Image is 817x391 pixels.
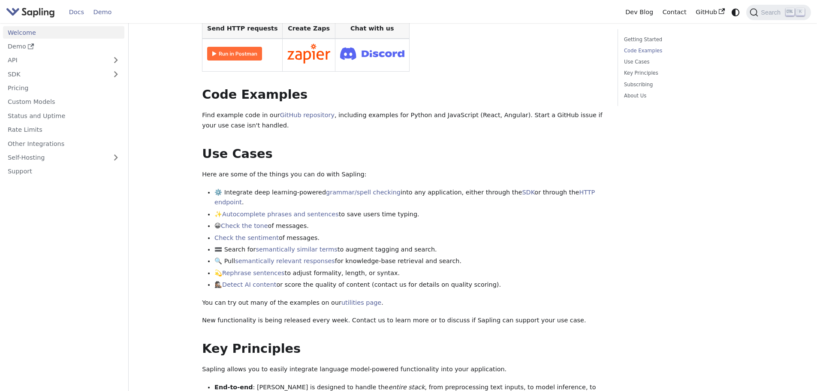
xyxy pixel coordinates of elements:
[341,299,381,306] a: utilities page
[624,92,740,100] a: About Us
[107,54,124,67] button: Expand sidebar category 'API'
[214,209,605,220] li: ✨ to save users time typing.
[624,47,740,55] a: Code Examples
[326,189,401,196] a: grammar/spell checking
[3,68,107,80] a: SDK
[64,6,89,19] a: Docs
[283,18,335,39] th: Create Zaps
[202,110,605,131] p: Find example code in our , including examples for Python and JavaScript (React, Angular). Start a...
[202,341,605,357] h2: Key Principles
[214,280,605,290] li: 🕵🏽‍♀️ or score the quality of content (contact us for details on quality scoring).
[3,152,124,164] a: Self-Hosting
[107,68,124,80] button: Expand sidebar category 'SDK'
[222,281,276,288] a: Detect AI content
[214,188,605,208] li: ⚙️ Integrate deep learning-powered into any application, either through the or through the .
[214,245,605,255] li: 🟰 Search for to augment tagging and search.
[202,298,605,308] p: You can try out many of the examples on our .
[6,6,55,18] img: Sapling.ai
[222,270,284,276] a: Rephrase sentences
[3,109,124,122] a: Status and Uptime
[214,384,253,391] strong: End-to-end
[222,211,339,218] a: Autocomplete phrases and sentences
[730,6,742,18] button: Switch between dark and light mode (currently system mode)
[202,364,605,375] p: Sapling allows you to easily integrate language model-powered functionality into your application.
[335,18,409,39] th: Chat with us
[214,221,605,231] li: 😀 of messages.
[340,45,404,62] img: Join Discord
[214,268,605,279] li: 💫 to adjust formality, length, or syntax.
[3,26,124,39] a: Welcome
[624,81,740,89] a: Subscribing
[214,256,605,267] li: 🔍 Pull for knowledge-base retrieval and search.
[3,137,124,150] a: Other Integrations
[624,69,740,77] a: Key Principles
[202,87,605,103] h2: Code Examples
[214,233,605,243] li: of messages.
[202,18,283,39] th: Send HTTP requests
[746,5,811,20] button: Search (Ctrl+K)
[89,6,116,19] a: Demo
[389,384,425,391] em: entire stack
[214,234,279,241] a: Check the sentiment
[6,6,58,18] a: Sapling.ai
[624,58,740,66] a: Use Cases
[796,8,805,16] kbd: K
[3,82,124,94] a: Pricing
[235,258,335,264] a: semantically relevant responses
[202,315,605,326] p: New functionality is being released every week. Contact us to learn more or to discuss if Sapling...
[3,40,124,53] a: Demo
[624,36,740,44] a: Getting Started
[221,222,268,229] a: Check the tone
[522,189,534,196] a: SDK
[256,246,337,253] a: semantically similar terms
[621,6,657,19] a: Dev Blog
[207,47,262,61] img: Run in Postman
[3,96,124,108] a: Custom Models
[658,6,691,19] a: Contact
[3,124,124,136] a: Rate Limits
[202,146,605,162] h2: Use Cases
[758,9,786,16] span: Search
[3,54,107,67] a: API
[287,44,330,64] img: Connect in Zapier
[3,165,124,178] a: Support
[202,170,605,180] p: Here are some of the things you can do with Sapling:
[691,6,729,19] a: GitHub
[280,112,335,118] a: GitHub repository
